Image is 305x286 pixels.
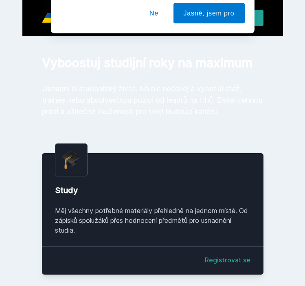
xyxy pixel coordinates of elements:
div: Měj všechny potřebné materiály přehledně na jednom místě. Od zápisků spolužáků přes hodnocení pře... [55,206,250,235]
button: Ne [139,42,169,63]
div: [PERSON_NAME] dostávat tipy ohledně studia, nových testů, hodnocení učitelů a předmětů? [93,10,245,29]
p: Usnadni si studentský život. Na nic nečekej a vyber si stáž, trainee nebo absolvestkou pozici od ... [42,83,263,117]
a: Registrovat se [205,255,250,265]
div: Study [55,185,250,196]
img: graduation-cap.png [62,150,81,169]
img: notification icon [61,10,93,42]
button: Jasně, jsem pro [173,42,245,63]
